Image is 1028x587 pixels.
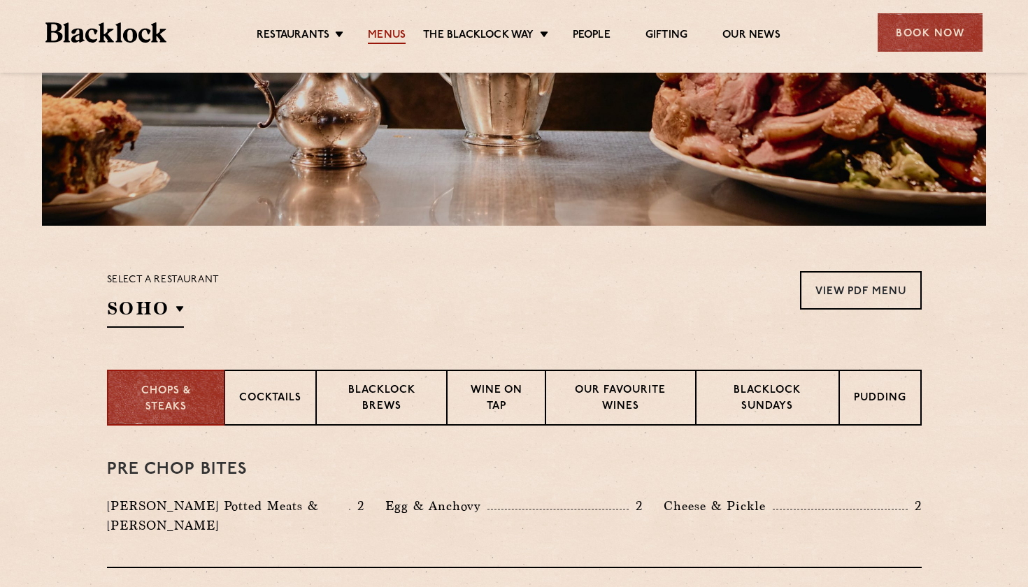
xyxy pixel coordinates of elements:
[368,29,406,44] a: Menus
[239,391,301,408] p: Cocktails
[350,497,364,515] p: 2
[908,497,922,515] p: 2
[107,496,349,535] p: [PERSON_NAME] Potted Meats & [PERSON_NAME]
[107,296,184,328] h2: SOHO
[722,29,780,44] a: Our News
[664,496,773,516] p: Cheese & Pickle
[573,29,611,44] a: People
[122,384,210,415] p: Chops & Steaks
[645,29,687,44] a: Gifting
[800,271,922,310] a: View PDF Menu
[560,383,681,416] p: Our favourite wines
[107,271,220,289] p: Select a restaurant
[423,29,534,44] a: The Blacklock Way
[331,383,433,416] p: Blacklock Brews
[629,497,643,515] p: 2
[385,496,487,516] p: Egg & Anchovy
[257,29,329,44] a: Restaurants
[45,22,166,43] img: BL_Textured_Logo-footer-cropped.svg
[711,383,824,416] p: Blacklock Sundays
[107,461,922,479] h3: Pre Chop Bites
[462,383,530,416] p: Wine on Tap
[854,391,906,408] p: Pudding
[878,13,983,52] div: Book Now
